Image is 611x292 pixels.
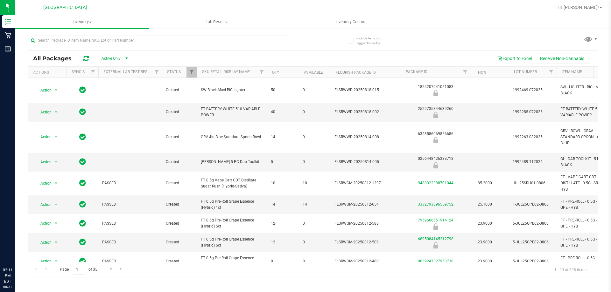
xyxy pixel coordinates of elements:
[256,67,267,78] a: Filter
[400,162,472,168] div: Newly Received
[400,223,472,230] div: Newly Received
[88,67,98,78] a: Filter
[271,239,295,245] span: 12
[560,217,608,229] span: FT - PRE-ROLL - 0.5G - 5CT - GPE - HYB
[474,179,495,188] span: 85.2000
[560,236,608,248] span: FT - PRE-ROLL - 0.5G - 5CT - GPE - HYB
[35,179,52,188] span: Action
[562,70,582,74] a: Item Name
[271,258,295,264] span: 9
[43,5,87,10] span: [GEOGRAPHIC_DATA]
[560,128,608,146] span: GRV - BOWL - GRAV - STANDARD SPOON - 4IN - BLUE
[79,200,86,209] span: In Sync
[166,221,193,227] span: Created
[35,132,52,141] span: Action
[201,87,263,93] span: SW Black Maxi BIC Lighter
[303,109,327,115] span: 0
[202,70,250,74] a: Sku Retail Display Name
[303,258,327,264] span: 8
[52,257,60,266] span: select
[201,255,263,267] span: FT 0.5g Pre-Roll Grape Essence (Hybrid) 5ct
[418,237,453,241] a: 6895084145212798
[334,109,397,115] span: FLSRWWD-20250818-002
[474,219,495,228] span: 23.9000
[418,218,453,222] a: 7959666651914124
[35,200,52,209] span: Action
[418,259,453,263] a: 9639247327953738
[117,265,126,273] a: Go to the last page
[73,265,84,275] input: 1
[5,18,11,25] inline-svg: Inventory
[460,67,471,78] a: Filter
[52,200,60,209] span: select
[560,106,608,118] span: FT BATTERY WHITE 510 VARIABLE POWER
[474,200,495,209] span: 25.1000
[72,70,96,74] a: Sync Status
[514,70,537,74] a: Lot Number
[513,239,553,245] span: 5-JUL25GPE02-0806
[79,107,86,116] span: In Sync
[303,87,327,93] span: 0
[513,87,553,93] span: 1992469-072025
[271,159,295,165] span: 5
[334,258,397,264] span: FLSRWGM-20250812-480
[6,241,25,260] iframe: Resource center
[151,67,162,78] a: Filter
[149,15,283,29] a: Lab Results
[201,159,263,165] span: [PERSON_NAME] 5 PC Dab Toolkit
[400,106,472,118] div: 2522735844639260
[303,221,327,227] span: 0
[5,32,11,38] inline-svg: Retail
[334,87,397,93] span: FLSRWWD-20250818-015
[79,132,86,141] span: In Sync
[3,267,12,284] p: 02:11 PM EDT
[103,70,153,74] a: External Lab Test Result
[79,219,86,228] span: In Sync
[79,179,86,187] span: In Sync
[513,109,553,115] span: 1992285-072025
[166,201,193,207] span: Created
[52,179,60,188] span: select
[107,265,116,273] a: Go to the next page
[166,180,193,186] span: Created
[334,239,397,245] span: FLSRWGM-20250812-509
[560,255,608,267] span: FT - PRE-ROLL - 0.5G - 5CT - GPE - HYB
[52,219,60,228] span: select
[513,258,553,264] span: 5-JUL25GPE02-0806
[271,180,295,186] span: 10
[102,258,158,264] span: PASSED
[334,134,397,140] span: FLSRWWD-20250814-008
[560,156,608,168] span: GL - DAB TOOLKIT - 5 PC - BLACK
[400,242,472,248] div: Newly Received
[201,236,263,248] span: FT 0.5g Pre-Roll Grape Essence (Hybrid) 5ct
[560,199,608,211] span: FT - PRE-ROLL - 0.5G - 1CT - GPE - HYB
[102,180,158,186] span: PASSED
[303,201,327,207] span: 14
[33,55,78,62] span: All Packages
[166,134,193,140] span: Created
[35,257,52,266] span: Action
[35,219,52,228] span: Action
[303,180,327,186] span: 10
[474,257,495,266] span: 23.9000
[35,158,52,166] span: Action
[201,199,263,211] span: FT 0.5g Pre-Roll Grape Essence (Hybrid) 1ct
[271,87,295,93] span: 50
[52,132,60,141] span: select
[303,239,327,245] span: 0
[33,70,64,75] div: Actions
[334,201,397,207] span: FLSRWGM-20250812-654
[52,108,60,117] span: select
[166,239,193,245] span: Created
[28,36,288,45] input: Search Package ID, Item Name, SKU, Lot or Part Number...
[418,181,453,185] a: 9480322388701044
[303,159,327,165] span: 0
[400,90,472,96] div: Newly Received
[400,156,472,168] div: 0256448426333713
[560,84,608,96] span: SW - LIGHTER - BIC - MAXI - BLACK
[102,201,158,207] span: PASSED
[513,159,553,165] span: 1992489-112024
[79,85,86,94] span: In Sync
[418,202,453,207] a: 3332793896559752
[35,108,52,117] span: Action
